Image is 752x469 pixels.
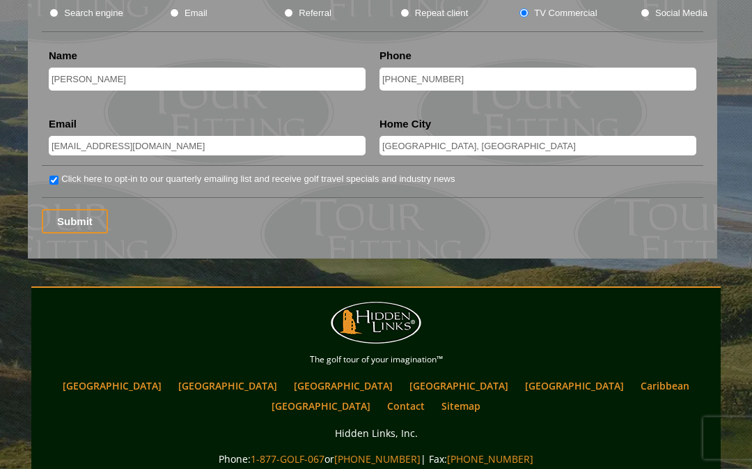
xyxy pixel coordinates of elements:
[334,453,421,466] a: [PHONE_NUMBER]
[402,376,515,397] a: [GEOGRAPHIC_DATA]
[56,376,169,397] a: [GEOGRAPHIC_DATA]
[415,7,469,21] label: Repeat client
[265,397,377,417] a: [GEOGRAPHIC_DATA]
[185,7,207,21] label: Email
[299,7,331,21] label: Referral
[518,376,631,397] a: [GEOGRAPHIC_DATA]
[64,7,123,21] label: Search engine
[251,453,324,466] a: 1-877-GOLF-067
[287,376,400,397] a: [GEOGRAPHIC_DATA]
[49,49,77,63] label: Name
[655,7,707,21] label: Social Media
[434,397,487,417] a: Sitemap
[534,7,597,21] label: TV Commercial
[42,210,108,234] input: Submit
[379,49,412,63] label: Phone
[49,118,77,132] label: Email
[634,376,696,397] a: Caribbean
[171,376,284,397] a: [GEOGRAPHIC_DATA]
[380,397,432,417] a: Contact
[447,453,533,466] a: [PHONE_NUMBER]
[35,425,717,443] p: Hidden Links, Inc.
[35,451,717,468] p: Phone: or | Fax:
[35,353,717,368] p: The golf tour of your imagination™
[61,173,455,187] label: Click here to opt-in to our quarterly emailing list and receive golf travel specials and industry...
[379,118,431,132] label: Home City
